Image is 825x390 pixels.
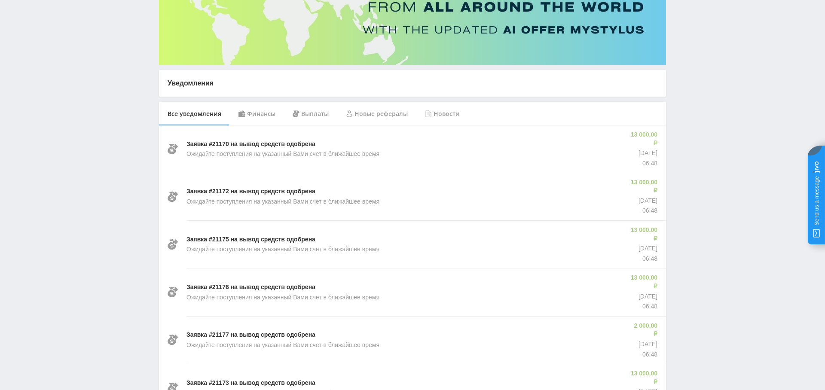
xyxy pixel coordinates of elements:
p: 13 000,00 ₽ [630,226,657,243]
p: 2 000,00 ₽ [632,322,657,338]
p: Заявка #21170 на вывод средств одобрена [186,140,315,149]
p: Заявка #21172 на вывод средств одобрена [186,187,315,196]
p: Ожидайте поступления на указанный Вами счет в ближайшее время [186,341,379,350]
p: Заявка #21173 на вывод средств одобрена [186,379,315,387]
p: 06:48 [632,350,657,359]
p: [DATE] [630,292,657,301]
p: [DATE] [632,340,657,349]
p: Уведомления [168,79,657,88]
p: Ожидайте поступления на указанный Вами счет в ближайшее время [186,198,379,206]
div: Выплаты [284,102,337,126]
div: Финансы [230,102,284,126]
p: Ожидайте поступления на указанный Вами счет в ближайшее время [186,150,379,158]
p: Ожидайте поступления на указанный Вами счет в ближайшее время [186,293,379,302]
p: [DATE] [630,149,657,158]
div: Все уведомления [159,102,230,126]
p: Заявка #21175 на вывод средств одобрена [186,235,315,244]
p: 06:48 [630,159,657,168]
p: [DATE] [630,197,657,205]
p: 13 000,00 ₽ [630,274,657,290]
p: 06:48 [630,302,657,311]
div: Новые рефералы [337,102,416,126]
p: 13 000,00 ₽ [630,369,657,386]
p: [DATE] [630,244,657,253]
p: Заявка #21177 на вывод средств одобрена [186,331,315,339]
p: Заявка #21176 на вывод средств одобрена [186,283,315,292]
p: Ожидайте поступления на указанный Вами счет в ближайшее время [186,245,379,254]
p: 06:48 [630,207,657,215]
div: Новости [416,102,468,126]
p: 13 000,00 ₽ [630,131,657,147]
p: 06:48 [630,255,657,263]
p: 13 000,00 ₽ [630,178,657,195]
